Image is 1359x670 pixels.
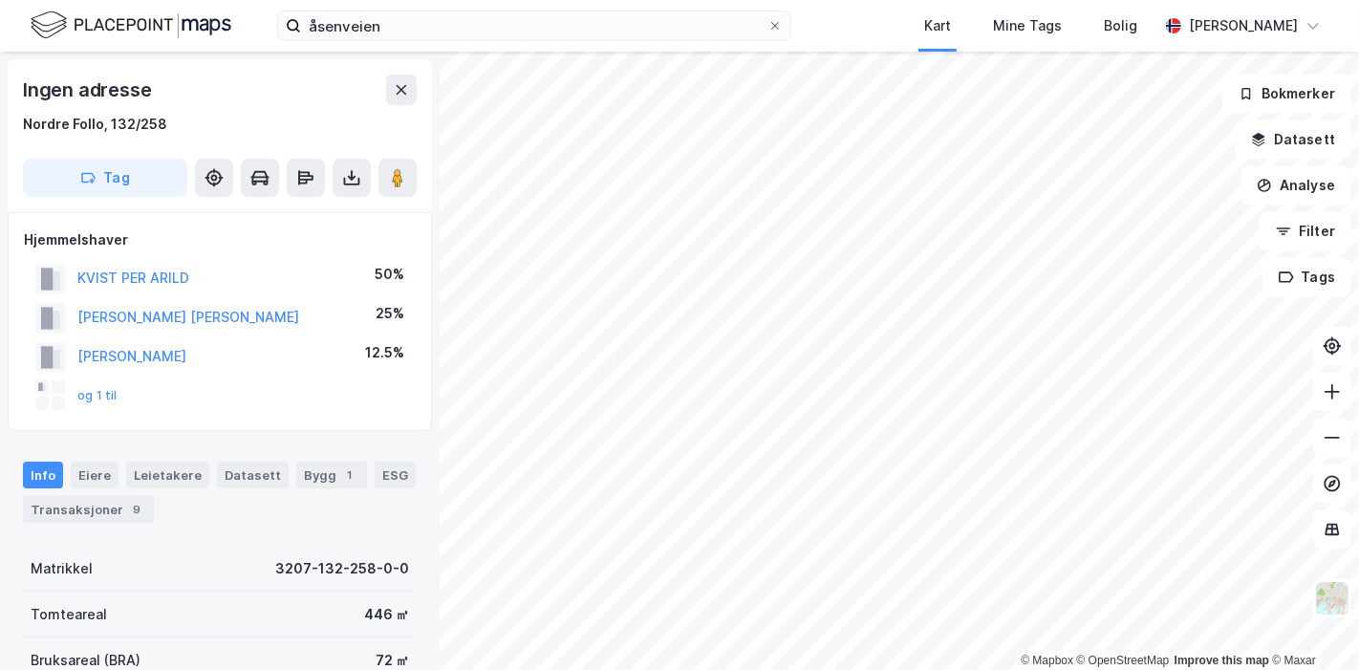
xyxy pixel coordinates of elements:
img: logo.f888ab2527a4732fd821a326f86c7f29.svg [31,9,231,42]
div: 12.5% [365,341,404,364]
div: 25% [376,302,404,325]
button: Bokmerker [1222,75,1351,113]
iframe: Chat Widget [1263,578,1359,670]
button: Tags [1262,258,1351,296]
div: Matrikkel [31,557,93,580]
div: 50% [375,263,404,286]
div: 1 [340,465,359,485]
input: Søk på adresse, matrikkel, gårdeiere, leietakere eller personer [301,11,767,40]
div: Mine Tags [993,14,1062,37]
div: Transaksjoner [23,496,154,523]
a: Mapbox [1021,654,1073,667]
div: Ingen adresse [23,75,155,105]
button: Datasett [1235,120,1351,159]
div: Nordre Follo, 132/258 [23,113,167,136]
div: Info [23,462,63,488]
div: Datasett [217,462,289,488]
div: Bygg [296,462,367,488]
a: Improve this map [1175,654,1269,667]
div: Hjemmelshaver [24,228,416,251]
div: Kart [924,14,951,37]
div: 9 [127,500,146,519]
a: OpenStreetMap [1077,654,1170,667]
div: 3207-132-258-0-0 [275,557,409,580]
button: Filter [1260,212,1351,250]
button: Tag [23,159,187,197]
div: Bolig [1104,14,1137,37]
div: ESG [375,462,416,488]
button: Analyse [1240,166,1351,205]
div: Eiere [71,462,119,488]
div: Kontrollprogram for chat [1263,578,1359,670]
div: 446 ㎡ [364,603,409,626]
div: Leietakere [126,462,209,488]
div: Tomteareal [31,603,107,626]
div: [PERSON_NAME] [1189,14,1298,37]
